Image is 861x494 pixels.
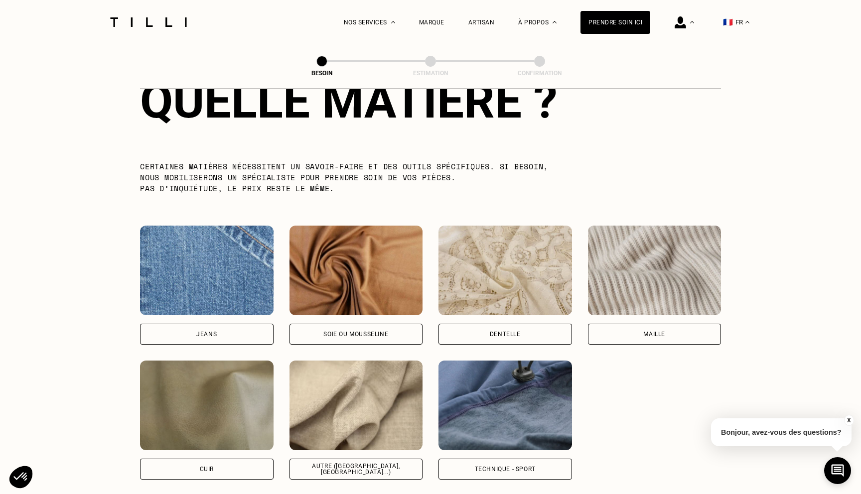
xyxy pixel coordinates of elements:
[419,19,444,26] a: Marque
[675,16,686,28] img: icône connexion
[298,463,415,475] div: Autre ([GEOGRAPHIC_DATA], [GEOGRAPHIC_DATA]...)
[196,331,217,337] div: Jeans
[475,466,536,472] div: Technique - Sport
[438,226,572,315] img: Tilli retouche vos vêtements en Dentelle
[711,418,852,446] p: Bonjour, avez-vous des questions?
[323,331,388,337] div: Soie ou mousseline
[723,17,733,27] span: 🇫🇷
[588,226,721,315] img: Tilli retouche vos vêtements en Maille
[200,466,214,472] div: Cuir
[643,331,665,337] div: Maille
[289,226,423,315] img: Tilli retouche vos vêtements en Soie ou mousseline
[140,361,274,450] img: Tilli retouche vos vêtements en Cuir
[289,361,423,450] img: Tilli retouche vos vêtements en Autre (coton, jersey...)
[745,21,749,23] img: menu déroulant
[490,331,521,337] div: Dentelle
[140,161,569,194] p: Certaines matières nécessitent un savoir-faire et des outils spécifiques. Si besoin, nous mobilis...
[690,21,694,23] img: Menu déroulant
[580,11,650,34] a: Prendre soin ici
[438,361,572,450] img: Tilli retouche vos vêtements en Technique - Sport
[381,70,480,77] div: Estimation
[272,70,372,77] div: Besoin
[468,19,495,26] a: Artisan
[490,70,589,77] div: Confirmation
[107,17,190,27] img: Logo du service de couturière Tilli
[140,226,274,315] img: Tilli retouche vos vêtements en Jeans
[553,21,557,23] img: Menu déroulant à propos
[140,73,721,129] div: Quelle matière ?
[391,21,395,23] img: Menu déroulant
[844,415,854,426] button: X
